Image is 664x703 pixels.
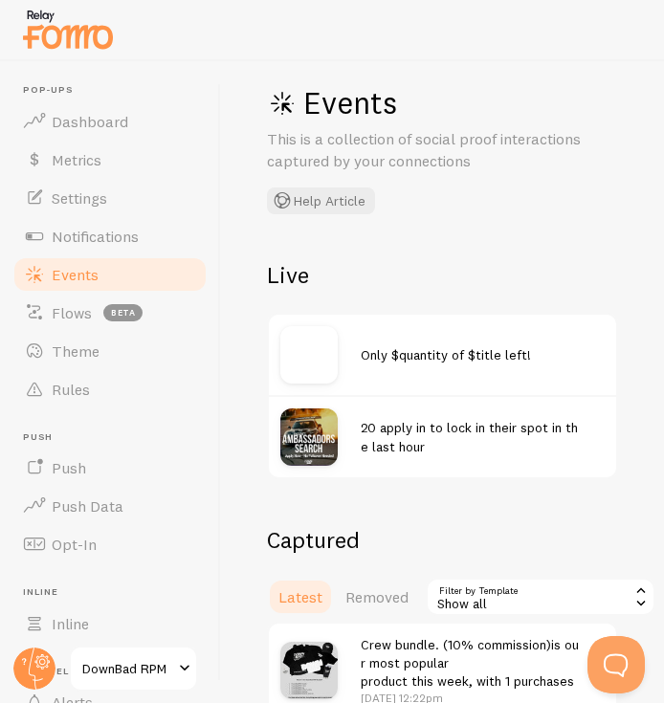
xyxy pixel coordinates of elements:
[587,636,645,693] iframe: Help Scout Beacon - Open
[69,646,198,692] a: DownBad RPM
[361,636,551,653] a: Crew bundle. (10% commission)
[11,370,209,408] a: Rules
[23,84,209,97] span: Pop-ups
[361,636,579,691] span: is our most popular product this week, with 1 purchases
[426,578,655,616] div: Show all
[52,303,92,322] span: Flows
[52,112,128,131] span: Dashboard
[52,265,99,284] span: Events
[52,458,86,477] span: Push
[11,332,209,370] a: Theme
[11,294,209,332] a: Flows beta
[52,380,90,399] span: Rules
[280,642,338,699] img: Megamax_small.jpg
[11,604,209,643] a: Inline
[52,341,100,361] span: Theme
[11,102,209,141] a: Dashboard
[52,150,101,169] span: Metrics
[11,255,209,294] a: Events
[11,487,209,525] a: Push Data
[280,408,338,466] img: jOm3K302SniS30NIA8AQ
[278,587,322,606] span: Latest
[52,496,123,516] span: Push Data
[52,535,97,554] span: Opt-In
[361,346,531,363] span: Only $quantity of $title left!
[52,188,107,208] span: Settings
[52,227,139,246] span: Notifications
[345,587,409,606] span: Removed
[23,431,209,444] span: Push
[11,179,209,217] a: Settings
[267,578,334,616] a: Latest
[20,5,116,54] img: fomo-relay-logo-orange.svg
[267,260,618,290] h2: Live
[52,614,89,633] span: Inline
[267,128,618,172] p: This is a collection of social proof interactions captured by your connections
[11,525,209,563] a: Opt-In
[361,419,578,454] span: 20 apply in to lock in their spot in the last hour
[11,141,209,179] a: Metrics
[267,83,618,122] h1: Events
[280,326,338,384] img: no_image.svg
[103,304,143,321] span: beta
[334,578,420,616] a: Removed
[11,217,209,255] a: Notifications
[11,449,209,487] a: Push
[267,525,618,555] h2: Captured
[82,657,173,680] span: DownBad RPM
[23,586,209,599] span: Inline
[267,187,375,214] button: Help Article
